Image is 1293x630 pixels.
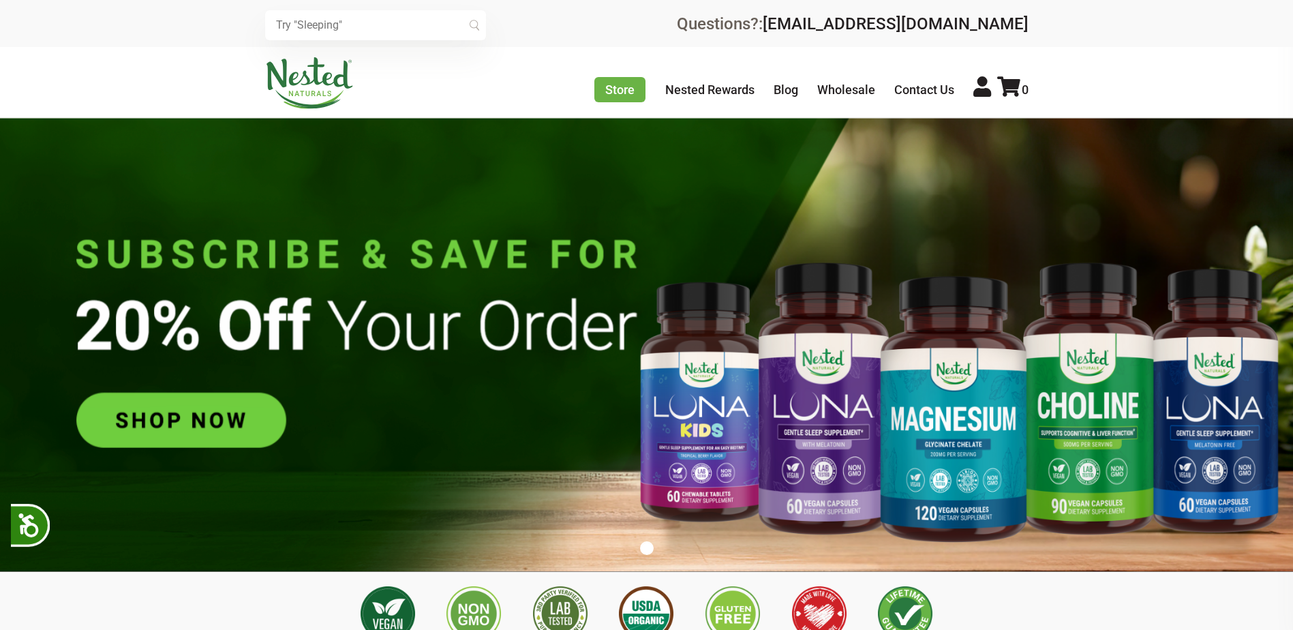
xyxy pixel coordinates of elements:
[817,82,875,97] a: Wholesale
[894,82,954,97] a: Contact Us
[1022,82,1029,97] span: 0
[265,10,486,40] input: Try "Sleeping"
[265,57,354,109] img: Nested Naturals
[665,82,755,97] a: Nested Rewards
[997,82,1029,97] a: 0
[763,14,1029,33] a: [EMAIL_ADDRESS][DOMAIN_NAME]
[677,16,1029,32] div: Questions?:
[774,82,798,97] a: Blog
[594,77,645,102] a: Store
[640,541,654,555] button: 1 of 1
